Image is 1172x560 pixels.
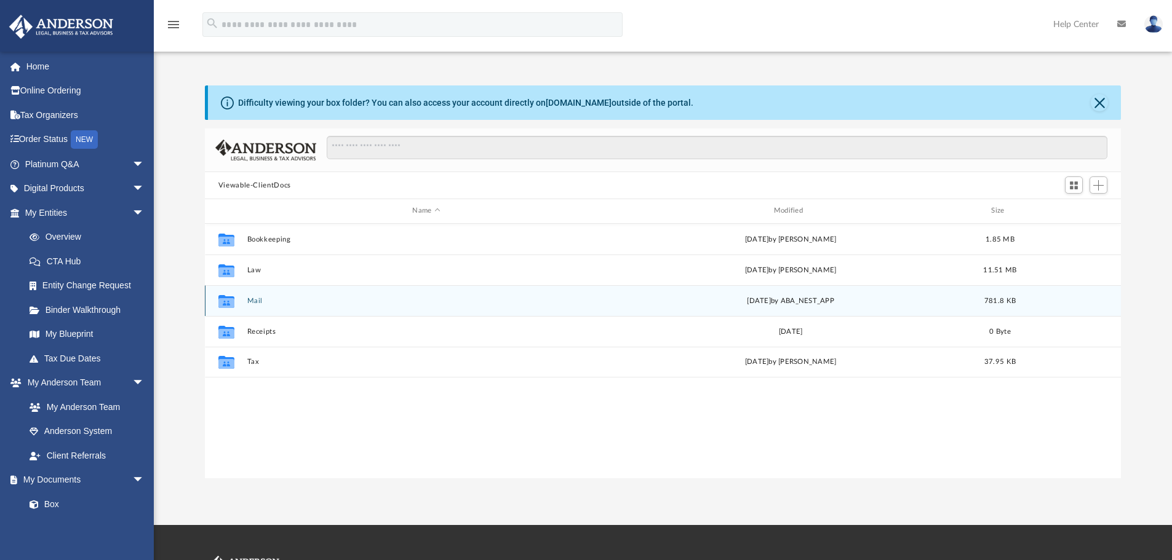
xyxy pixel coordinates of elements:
i: search [205,17,219,30]
a: My Anderson Team [17,395,151,419]
input: Search files and folders [327,136,1107,159]
span: 11.51 MB [983,266,1016,273]
div: Modified [611,205,970,216]
a: Client Referrals [17,443,157,468]
a: Order StatusNEW [9,127,163,152]
a: Binder Walkthrough [17,298,163,322]
div: [DATE] by [PERSON_NAME] [611,234,970,245]
span: 781.8 KB [984,297,1016,304]
a: CTA Hub [17,249,163,274]
a: My Entitiesarrow_drop_down [9,200,163,225]
button: Mail [247,297,605,305]
a: menu [166,23,181,32]
a: Tax Due Dates [17,346,163,371]
div: [DATE] by ABA_NEST_APP [611,295,970,306]
div: [DATE] by [PERSON_NAME] [611,264,970,275]
span: arrow_drop_down [132,152,157,177]
span: 0 Byte [989,328,1011,334]
span: arrow_drop_down [132,468,157,493]
a: Tax Organizers [9,103,163,127]
a: Overview [17,225,163,250]
button: Close [1091,94,1108,111]
button: Add [1090,176,1108,194]
div: Difficulty viewing your box folder? You can also access your account directly on outside of the p... [238,97,693,109]
a: Entity Change Request [17,274,163,298]
i: menu [166,17,181,32]
a: My Documentsarrow_drop_down [9,468,157,492]
button: Receipts [247,328,605,336]
span: arrow_drop_down [132,200,157,226]
a: [DOMAIN_NAME] [546,98,612,108]
div: [DATE] [611,326,970,337]
div: NEW [71,130,98,149]
a: Online Ordering [9,79,163,103]
div: Name [246,205,605,216]
a: Digital Productsarrow_drop_down [9,176,163,201]
a: Box [17,492,151,516]
button: Switch to Grid View [1065,176,1083,194]
button: Viewable-ClientDocs [218,180,291,191]
span: 1.85 MB [986,235,1015,242]
span: arrow_drop_down [132,371,157,396]
a: Anderson System [17,419,157,444]
div: id [210,205,241,216]
a: Platinum Q&Aarrow_drop_down [9,152,163,176]
a: Meeting Minutes [17,516,157,541]
img: Anderson Advisors Platinum Portal [6,15,117,39]
button: Bookkeeping [247,235,605,243]
div: id [1030,205,1116,216]
span: arrow_drop_down [132,176,157,202]
button: Law [247,266,605,274]
div: [DATE] by [PERSON_NAME] [611,357,970,368]
img: User Pic [1144,15,1163,33]
a: My Anderson Teamarrow_drop_down [9,371,157,395]
span: 37.95 KB [984,358,1016,365]
div: Size [975,205,1024,216]
a: My Blueprint [17,322,157,347]
div: grid [205,224,1122,478]
button: Tax [247,358,605,366]
a: Home [9,54,163,79]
